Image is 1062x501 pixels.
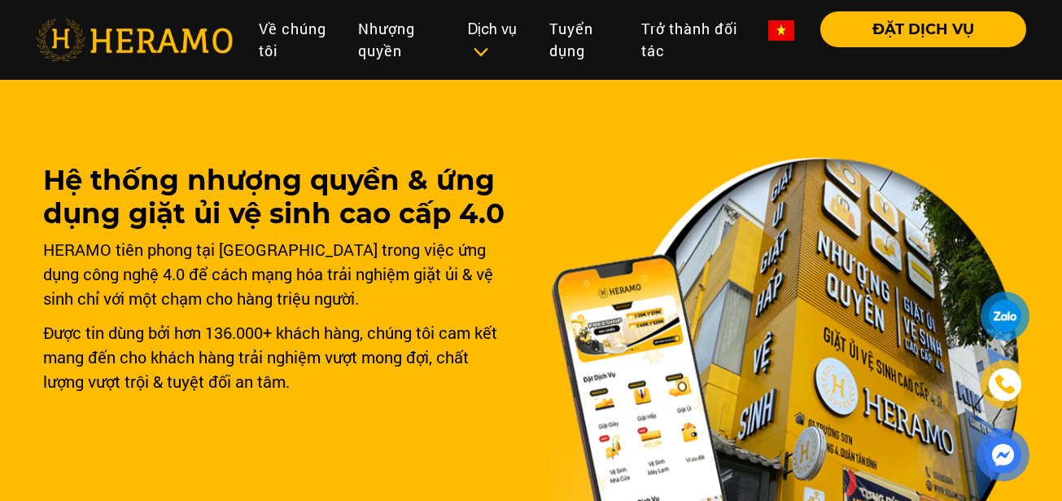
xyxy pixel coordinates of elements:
a: phone-icon [983,363,1027,407]
button: ĐẶT DỊCH VỤ [820,11,1026,47]
a: Nhượng quyền [345,11,456,68]
div: HERAMO tiên phong tại [GEOGRAPHIC_DATA] trong việc ứng dụng công nghệ 4.0 để cách mạng hóa trải n... [43,237,512,310]
img: phone-icon [995,375,1015,394]
div: Dịch vụ [468,18,522,62]
h1: Hệ thống nhượng quyền & ứng dụng giặt ủi vệ sinh cao cấp 4.0 [43,164,512,231]
img: heramo-logo.png [36,19,233,61]
a: Trở thành đối tác [628,11,755,68]
a: Tuyển dụng [536,11,629,68]
div: Được tin dùng bởi hơn 136.000+ khách hàng, chúng tôi cam kết mang đến cho khách hàng trải nghiệm ... [43,320,512,393]
a: ĐẶT DỊCH VỤ [807,22,1026,37]
img: vn-flag.png [768,20,794,41]
a: Về chúng tôi [246,11,344,68]
img: subToggleIcon [472,44,489,60]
